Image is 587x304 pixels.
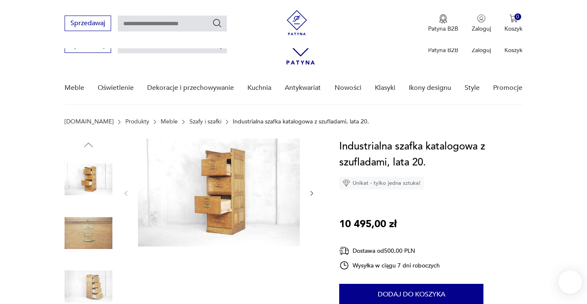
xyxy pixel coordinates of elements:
[465,72,480,104] a: Style
[138,139,300,246] img: Zdjęcie produktu Industrialna szafka katalogowa z szufladami, lata 20.
[65,16,111,31] button: Sprzedawaj
[439,14,447,24] img: Ikona medalu
[493,72,522,104] a: Promocje
[65,209,112,257] img: Zdjęcie produktu Industrialna szafka katalogowa z szufladami, lata 20.
[339,260,440,270] div: Wysyłka w ciągu 7 dni roboczych
[190,118,221,125] a: Szafy i szafki
[335,72,361,104] a: Nowości
[504,25,522,33] p: Koszyk
[161,118,178,125] a: Meble
[409,72,451,104] a: Ikony designu
[65,21,111,27] a: Sprzedawaj
[428,14,458,33] a: Ikona medaluPatyna B2B
[247,72,271,104] a: Kuchnia
[285,72,321,104] a: Antykwariat
[339,216,397,232] p: 10 495,00 zł
[65,155,112,203] img: Zdjęcie produktu Industrialna szafka katalogowa z szufladami, lata 20.
[472,25,491,33] p: Zaloguj
[428,14,458,33] button: Patyna B2B
[147,72,234,104] a: Dekoracje i przechowywanie
[125,118,149,125] a: Produkty
[339,139,522,170] h1: Industrialna szafka katalogowa z szufladami, lata 20.
[472,46,491,54] p: Zaloguj
[65,118,114,125] a: [DOMAIN_NAME]
[339,177,424,189] div: Unikat - tylko jedna sztuka!
[504,46,522,54] p: Koszyk
[343,179,350,187] img: Ikona diamentu
[65,43,111,49] a: Sprzedawaj
[375,72,395,104] a: Klasyki
[428,25,458,33] p: Patyna B2B
[504,14,522,33] button: 0Koszyk
[558,270,582,294] iframe: Smartsupp widget button
[212,18,222,28] button: Szukaj
[509,14,518,23] img: Ikona koszyka
[472,14,491,33] button: Zaloguj
[98,72,134,104] a: Oświetlenie
[233,118,369,125] p: Industrialna szafka katalogowa z szufladami, lata 20.
[339,246,349,256] img: Ikona dostawy
[514,13,522,21] div: 0
[428,46,458,54] p: Patyna B2B
[65,72,84,104] a: Meble
[284,10,309,35] img: Patyna - sklep z meblami i dekoracjami vintage
[477,14,486,23] img: Ikonka użytkownika
[339,246,440,256] div: Dostawa od 500,00 PLN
